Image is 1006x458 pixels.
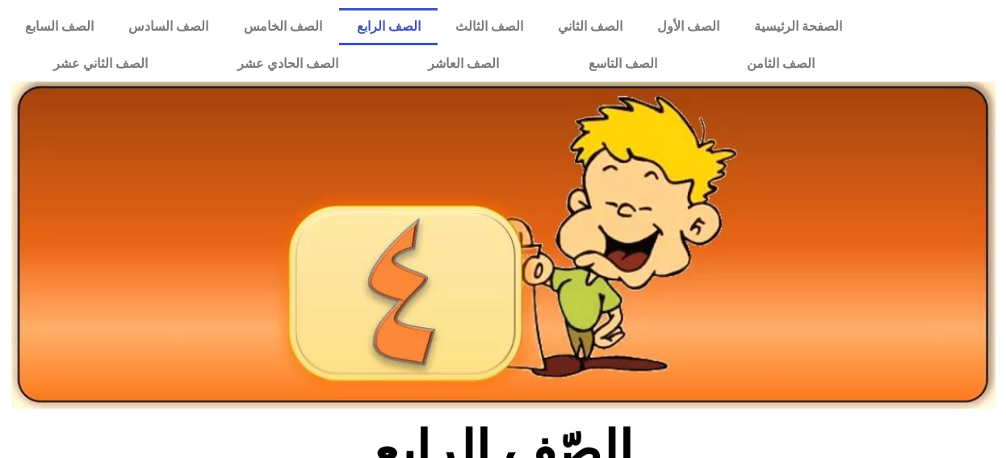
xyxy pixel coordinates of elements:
[540,8,639,45] a: الصف الثاني
[339,8,438,45] a: الصف الرابع
[639,8,736,45] a: الصف الأول
[8,45,192,82] a: الصف الثاني عشر
[192,45,383,82] a: الصف الحادي عشر
[226,8,339,45] a: الصف الخامس
[383,45,543,82] a: الصف العاشر
[8,8,111,45] a: الصف السابع
[438,8,540,45] a: الصف الثالث
[736,8,859,45] a: الصفحة الرئيسية
[702,45,859,82] a: الصف الثامن
[111,8,226,45] a: الصف السادس
[543,45,702,82] a: الصف التاسع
